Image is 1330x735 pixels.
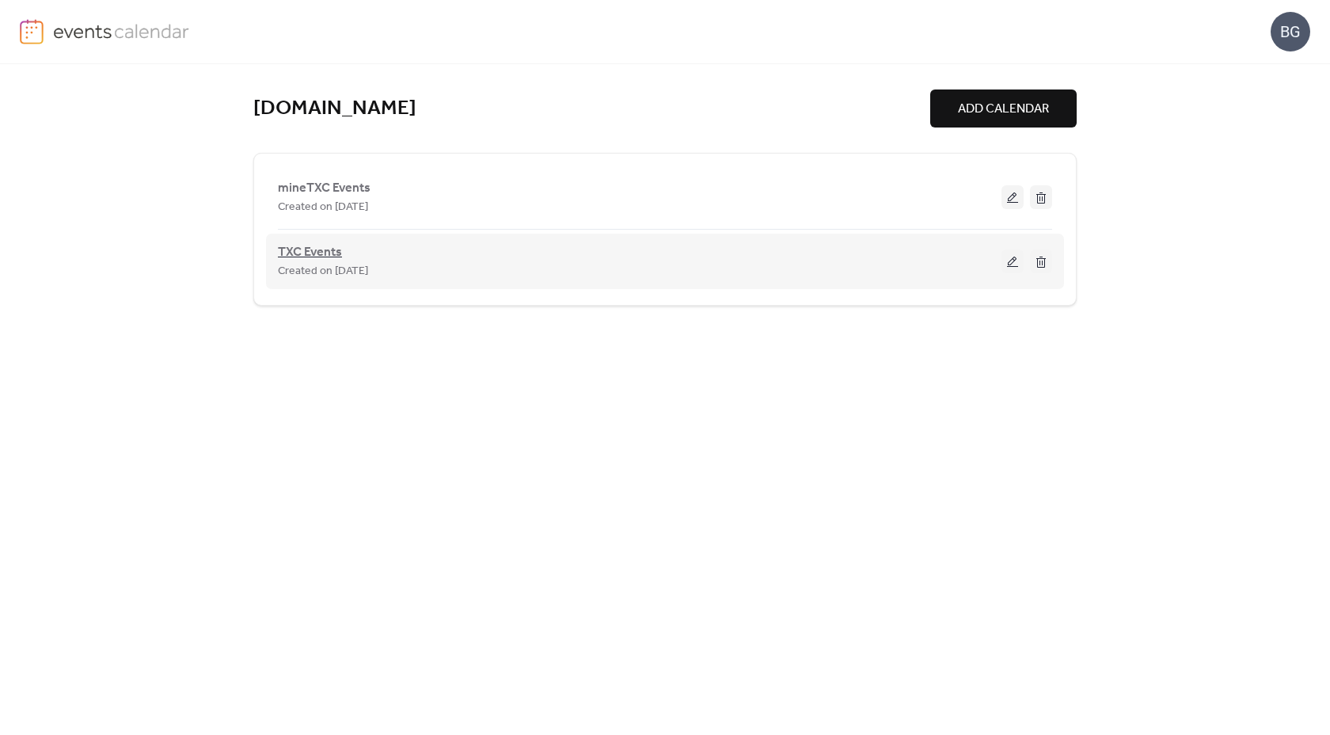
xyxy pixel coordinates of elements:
[278,262,368,281] span: Created on [DATE]
[278,198,368,217] span: Created on [DATE]
[20,19,44,44] img: logo
[278,243,342,262] span: TXC Events
[278,179,370,198] span: mineTXC Events
[253,96,416,122] a: [DOMAIN_NAME]
[1271,12,1310,51] div: BG
[278,248,342,257] a: TXC Events
[930,89,1077,128] button: ADD CALENDAR
[53,19,190,43] img: logo-type
[278,184,370,192] a: mineTXC Events
[958,100,1049,119] span: ADD CALENDAR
